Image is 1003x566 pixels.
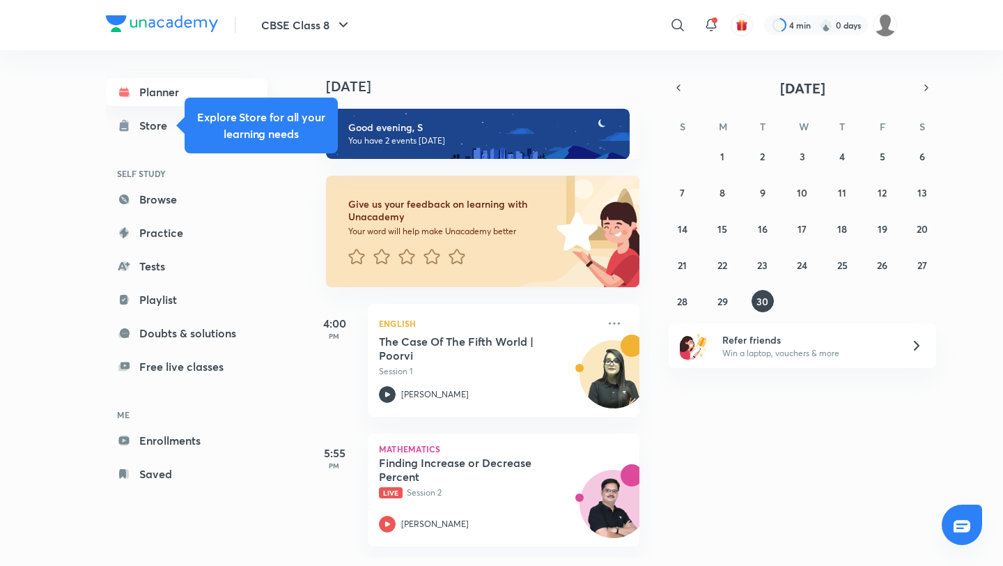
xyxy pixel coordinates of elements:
a: Tests [106,252,267,280]
p: English [379,315,598,332]
button: September 17, 2025 [791,217,814,240]
abbr: Monday [719,120,727,133]
button: September 6, 2025 [911,145,933,167]
button: CBSE Class 8 [253,11,360,39]
button: September 29, 2025 [711,290,733,312]
p: [PERSON_NAME] [401,388,469,401]
h5: Explore Store for all your learning needs [196,109,327,142]
abbr: September 17, 2025 [798,222,807,236]
button: September 9, 2025 [752,181,774,204]
h5: 5:55 [306,445,362,461]
abbr: September 16, 2025 [758,222,768,236]
abbr: September 3, 2025 [800,150,805,163]
abbr: September 29, 2025 [717,295,728,308]
abbr: September 25, 2025 [837,259,848,272]
abbr: September 20, 2025 [917,222,928,236]
button: September 7, 2025 [671,181,694,204]
abbr: Saturday [919,120,925,133]
abbr: September 5, 2025 [880,150,885,163]
button: September 3, 2025 [791,145,814,167]
p: You have 2 events [DATE] [348,135,617,146]
h6: SELF STUDY [106,162,267,185]
img: Avatar [580,477,647,544]
abbr: September 6, 2025 [919,150,925,163]
button: September 4, 2025 [831,145,853,167]
abbr: September 27, 2025 [917,259,927,272]
button: September 23, 2025 [752,254,774,276]
button: September 10, 2025 [791,181,814,204]
button: September 8, 2025 [711,181,733,204]
img: S M AKSHATHAjjjfhfjgjgkgkgkhk [873,13,897,37]
abbr: September 19, 2025 [878,222,887,236]
abbr: September 2, 2025 [760,150,765,163]
abbr: September 15, 2025 [717,222,727,236]
h5: 4:00 [306,315,362,332]
p: PM [306,332,362,340]
button: September 25, 2025 [831,254,853,276]
button: September 20, 2025 [911,217,933,240]
abbr: Thursday [839,120,845,133]
button: September 15, 2025 [711,217,733,240]
a: Saved [106,460,267,488]
img: evening [326,109,630,159]
button: September 28, 2025 [671,290,694,312]
img: avatar [736,19,748,31]
a: Planner [106,78,267,106]
div: Store [139,117,176,134]
button: September 22, 2025 [711,254,733,276]
abbr: September 1, 2025 [720,150,724,163]
button: September 11, 2025 [831,181,853,204]
p: PM [306,461,362,470]
abbr: Tuesday [760,120,765,133]
abbr: September 7, 2025 [680,186,685,199]
img: Avatar [580,348,647,415]
button: [DATE] [688,78,917,98]
img: streak [819,18,833,32]
img: feedback_image [509,176,639,287]
p: Mathematics [379,445,628,453]
a: Free live classes [106,353,267,381]
button: September 30, 2025 [752,290,774,312]
abbr: September 4, 2025 [839,150,845,163]
h4: [DATE] [326,78,653,95]
button: September 12, 2025 [871,181,894,204]
button: September 1, 2025 [711,145,733,167]
button: September 21, 2025 [671,254,694,276]
p: [PERSON_NAME] [401,518,469,530]
button: September 5, 2025 [871,145,894,167]
a: Practice [106,219,267,247]
a: Playlist [106,286,267,314]
span: Live [379,487,403,498]
img: Company Logo [106,15,218,32]
abbr: September 13, 2025 [917,186,927,199]
button: September 14, 2025 [671,217,694,240]
abbr: September 10, 2025 [797,186,807,199]
abbr: Friday [880,120,885,133]
button: avatar [731,14,753,36]
img: referral [680,332,708,360]
p: Win a laptop, vouchers & more [722,347,894,360]
abbr: September 26, 2025 [877,259,887,272]
abbr: September 9, 2025 [760,186,765,199]
p: Session 1 [379,365,598,378]
button: September 26, 2025 [871,254,894,276]
h5: Finding Increase or Decrease Percent [379,456,552,484]
h6: ME [106,403,267,427]
abbr: September 12, 2025 [878,186,887,199]
abbr: September 30, 2025 [756,295,768,308]
p: Your word will help make Unacademy better [348,226,552,237]
button: September 18, 2025 [831,217,853,240]
button: September 24, 2025 [791,254,814,276]
button: September 19, 2025 [871,217,894,240]
a: Store [106,112,267,139]
h6: Refer friends [722,332,894,347]
abbr: September 28, 2025 [677,295,687,308]
a: Company Logo [106,15,218,36]
abbr: September 11, 2025 [838,186,846,199]
h6: Good evening, S [348,121,617,134]
abbr: September 14, 2025 [678,222,687,236]
h6: Give us your feedback on learning with Unacademy [348,198,552,223]
abbr: September 18, 2025 [837,222,847,236]
button: September 27, 2025 [911,254,933,276]
button: September 2, 2025 [752,145,774,167]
